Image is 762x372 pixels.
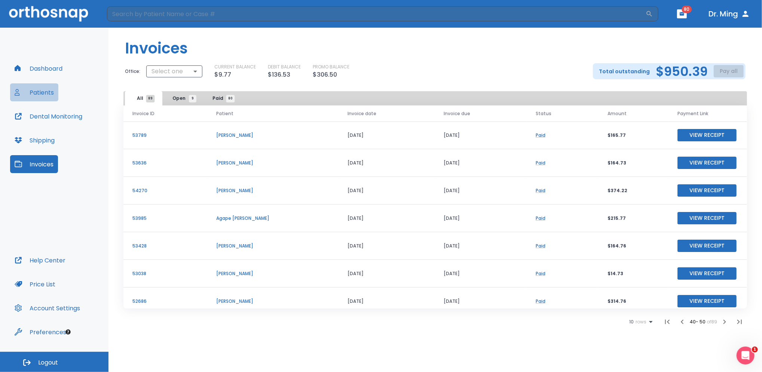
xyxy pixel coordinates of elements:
[216,243,330,249] p: [PERSON_NAME]
[268,64,301,70] p: DEBIT BALANCE
[10,251,70,269] button: Help Center
[189,95,196,102] span: 9
[536,132,545,138] a: Paid
[125,68,140,75] p: Office:
[634,319,646,325] span: rows
[213,95,230,102] span: Paid
[132,243,198,249] p: 53428
[132,132,198,139] p: 53789
[125,37,188,59] h1: Invoices
[629,319,634,325] span: 10
[10,131,59,149] button: Shipping
[339,122,435,149] td: [DATE]
[216,215,330,222] p: Agape [PERSON_NAME]
[536,243,545,249] a: Paid
[677,187,737,193] a: View Receipt
[444,110,470,117] span: Invoice due
[608,243,660,249] p: $164.76
[608,110,627,117] span: Amount
[216,110,233,117] span: Patient
[313,64,349,70] p: PROMO BALANCE
[146,64,202,79] div: Select one
[339,260,435,288] td: [DATE]
[132,110,154,117] span: Invoice ID
[339,232,435,260] td: [DATE]
[599,67,650,76] p: Total outstanding
[536,215,545,221] a: Paid
[677,110,708,117] span: Payment Link
[737,347,755,365] iframe: Intercom live chat
[677,132,737,138] a: View Receipt
[677,240,737,252] button: View Receipt
[132,187,198,194] p: 54270
[339,205,435,232] td: [DATE]
[216,160,330,166] p: [PERSON_NAME]
[690,319,707,325] span: 40 - 50
[216,298,330,305] p: [PERSON_NAME]
[339,288,435,315] td: [DATE]
[656,66,708,77] h2: $950.39
[677,270,737,276] a: View Receipt
[146,95,154,102] span: 89
[608,187,660,194] p: $374.22
[10,323,71,341] button: Preferences
[226,95,235,102] span: 80
[216,187,330,194] p: [PERSON_NAME]
[10,107,87,125] button: Dental Monitoring
[9,6,88,21] img: Orthosnap
[677,242,737,249] a: View Receipt
[173,95,193,102] span: Open
[10,299,85,317] button: Account Settings
[682,6,692,13] span: 80
[608,298,660,305] p: $314.76
[348,110,376,117] span: Invoice date
[707,319,717,325] span: of 89
[608,270,660,277] p: $14.73
[107,6,646,21] input: Search by Patient Name or Case #
[752,347,758,353] span: 1
[435,288,527,315] td: [DATE]
[435,260,527,288] td: [DATE]
[137,95,150,102] span: All
[132,215,198,222] p: 53985
[536,160,545,166] a: Paid
[677,298,737,304] a: View Receipt
[214,64,256,70] p: CURRENT BALANCE
[214,70,231,79] p: $9.77
[132,160,198,166] p: 53636
[536,298,545,304] a: Paid
[313,70,337,79] p: $306.50
[677,184,737,197] button: View Receipt
[677,267,737,280] button: View Receipt
[10,83,58,101] button: Patients
[38,359,58,367] span: Logout
[608,215,660,222] p: $215.77
[339,177,435,205] td: [DATE]
[132,298,198,305] p: 52686
[608,132,660,139] p: $165.77
[125,91,242,105] div: tabs
[435,205,527,232] td: [DATE]
[435,177,527,205] td: [DATE]
[10,275,60,293] button: Price List
[435,149,527,177] td: [DATE]
[677,129,737,141] button: View Receipt
[132,270,198,277] p: 53038
[268,70,290,79] p: $136.53
[10,155,58,173] button: Invoices
[677,159,737,166] a: View Receipt
[706,7,753,21] button: Dr. Ming
[677,157,737,169] button: View Receipt
[10,59,67,77] button: Dashboard
[677,212,737,224] button: View Receipt
[536,187,545,194] a: Paid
